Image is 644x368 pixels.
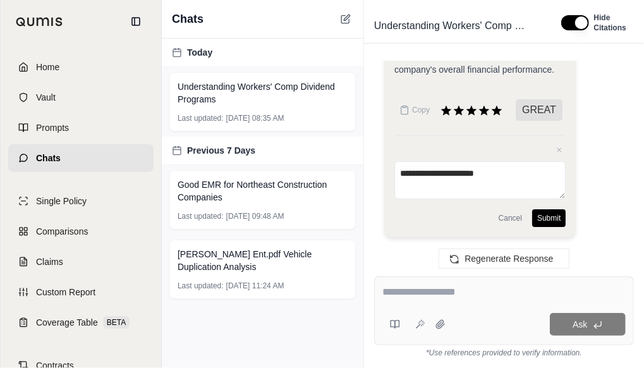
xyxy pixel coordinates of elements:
button: Collapse sidebar [126,11,146,32]
button: New Chat [338,11,353,27]
span: [DATE] 09:48 AM [226,211,284,221]
span: Single Policy [36,195,87,207]
span: Last updated: [178,281,224,291]
span: Comparisons [36,225,88,238]
a: Comparisons [8,218,154,245]
button: Regenerate Response [439,248,569,269]
a: Chats [8,144,154,172]
span: Regenerate Response [465,254,553,264]
span: Custom Report [36,286,95,298]
div: Edit Title [369,16,546,36]
span: Previous 7 Days [187,144,255,157]
a: Prompts [8,114,154,142]
span: Understanding Workers' Comp Dividend Programs [369,16,537,36]
span: Vault [36,91,56,104]
span: [DATE] 08:35 AM [226,113,284,123]
a: Vault [8,83,154,111]
span: Coverage Table [36,316,98,329]
button: Cancel [494,209,527,227]
span: Last updated: [178,211,224,221]
span: Good EMR for Northeast Construction Companies [178,178,348,204]
span: Today [187,46,212,59]
span: Hide Citations [594,13,626,33]
span: Last updated: [178,113,224,123]
button: Submit [532,209,566,227]
span: Home [36,61,59,73]
a: Home [8,53,154,81]
a: Custom Report [8,278,154,306]
a: Claims [8,248,154,276]
span: Prompts [36,121,69,134]
span: Chats [172,10,204,28]
img: Qumis Logo [16,17,63,27]
span: Ask [573,319,587,329]
span: BETA [103,316,130,329]
a: Single Policy [8,187,154,215]
span: [DATE] 11:24 AM [226,281,284,291]
span: Claims [36,255,63,268]
span: Copy [412,105,430,115]
span: [PERSON_NAME] Ent.pdf Vehicle Duplication Analysis [178,248,348,273]
div: *Use references provided to verify information. [374,345,634,358]
span: Understanding Workers' Comp Dividend Programs [178,80,348,106]
a: Coverage TableBETA [8,309,154,336]
button: Ask [550,313,626,336]
span: Chats [36,152,61,164]
span: GREAT [516,99,562,121]
button: Copy [394,97,435,123]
